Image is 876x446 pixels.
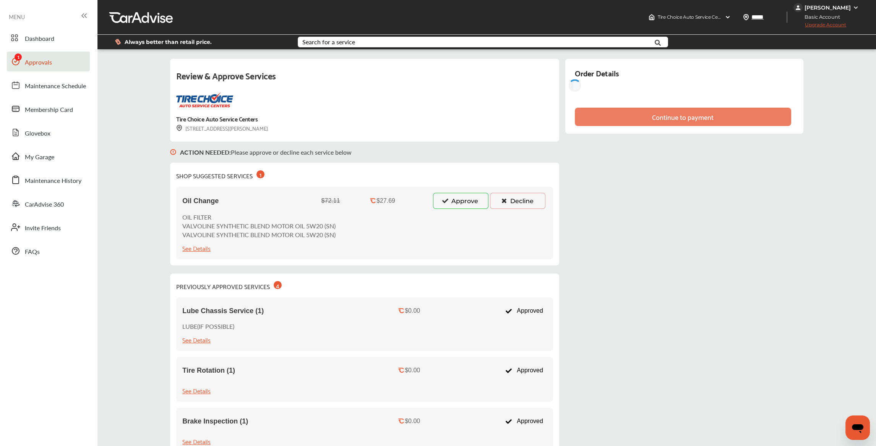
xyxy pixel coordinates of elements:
[25,247,40,257] span: FAQs
[176,92,233,107] img: logo-tire-choice.png
[25,58,52,68] span: Approvals
[433,193,488,209] button: Approve
[182,243,211,253] div: See Details
[125,39,212,45] span: Always better than retail price.
[182,322,234,331] p: LUBE(IF POSSIBLE)
[845,415,870,440] iframe: Button to launch messaging window
[405,307,420,314] div: $0.00
[7,52,90,71] a: Approvals
[25,34,54,44] span: Dashboard
[376,197,395,204] div: $27.69
[7,241,90,261] a: FAQs
[743,14,749,20] img: location_vector.a44bc228.svg
[793,22,846,31] span: Upgrade Account
[25,152,54,162] span: My Garage
[7,194,90,213] a: CarAdvise 360
[501,304,547,318] div: Approved
[405,367,420,374] div: $0.00
[25,176,81,186] span: Maintenance History
[25,105,73,115] span: Membership Card
[176,68,553,92] div: Review & Approve Services
[182,221,336,230] p: VALVOLINE SYNTHETIC BLEND MOTOR OIL 5W20 (SN)
[649,14,655,20] img: header-home-logo.8d720a4f.svg
[725,14,731,20] img: header-down-arrow.9dd2ce7d.svg
[7,28,90,48] a: Dashboard
[7,146,90,166] a: My Garage
[501,414,547,428] div: Approved
[176,125,182,131] img: svg+xml;base64,PHN2ZyB3aWR0aD0iMTYiIGhlaWdodD0iMTciIHZpZXdCb3g9IjAgMCAxNiAxNyIgZmlsbD0ibm9uZSIgeG...
[115,39,121,45] img: dollor_label_vector.a70140d1.svg
[176,113,258,124] div: Tire Choice Auto Service Centers
[256,170,264,178] div: 1
[274,281,282,289] div: 4
[182,307,264,315] span: Lube Chassis Service (1)
[7,123,90,142] a: Glovebox
[176,124,268,133] div: [STREET_ADDRESS][PERSON_NAME]
[182,197,219,205] span: Oil Change
[793,3,803,12] img: jVpblrzwTbfkPYzPPzSLxeg0AAAAASUVORK5CYII=
[182,385,211,396] div: See Details
[176,169,264,181] div: SHOP SUGGESTED SERVICES
[182,334,211,345] div: See Details
[176,280,282,291] div: PREVIOUSLY APPROVED SERVICES
[853,5,859,11] img: WGsFRI8htEPBVLJbROoPRyZpYNWhNONpIPPETTm6eUC0GeLEiAAAAAElFTkSuQmCC
[302,39,355,45] div: Search for a service
[7,75,90,95] a: Maintenance Schedule
[794,13,846,21] span: Basic Account
[170,142,176,163] img: svg+xml;base64,PHN2ZyB3aWR0aD0iMTYiIGhlaWdodD0iMTciIHZpZXdCb3g9IjAgMCAxNiAxNyIgZmlsbD0ibm9uZSIgeG...
[575,66,619,79] div: Order Details
[182,367,235,375] span: Tire Rotation (1)
[652,113,714,121] div: Continue to payment
[182,230,336,239] p: VALVOLINE SYNTHETIC BLEND MOTOR OIL 5W20 (SN)
[405,418,420,425] div: $0.00
[25,129,50,139] span: Glovebox
[180,148,352,157] p: Please approve or decline each service below
[321,197,340,204] div: $72.11
[501,363,547,378] div: Approved
[7,170,90,190] a: Maintenance History
[7,217,90,237] a: Invite Friends
[182,417,248,425] span: Brake Inspection (1)
[25,223,61,233] span: Invite Friends
[490,193,545,209] button: Decline
[180,148,231,157] b: ACTION NEEDED :
[182,213,336,221] p: OIL FILTER
[9,14,25,20] span: MENU
[7,99,90,119] a: Membership Card
[25,200,64,210] span: CarAdvise 360
[25,81,86,91] span: Maintenance Schedule
[805,4,851,11] div: [PERSON_NAME]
